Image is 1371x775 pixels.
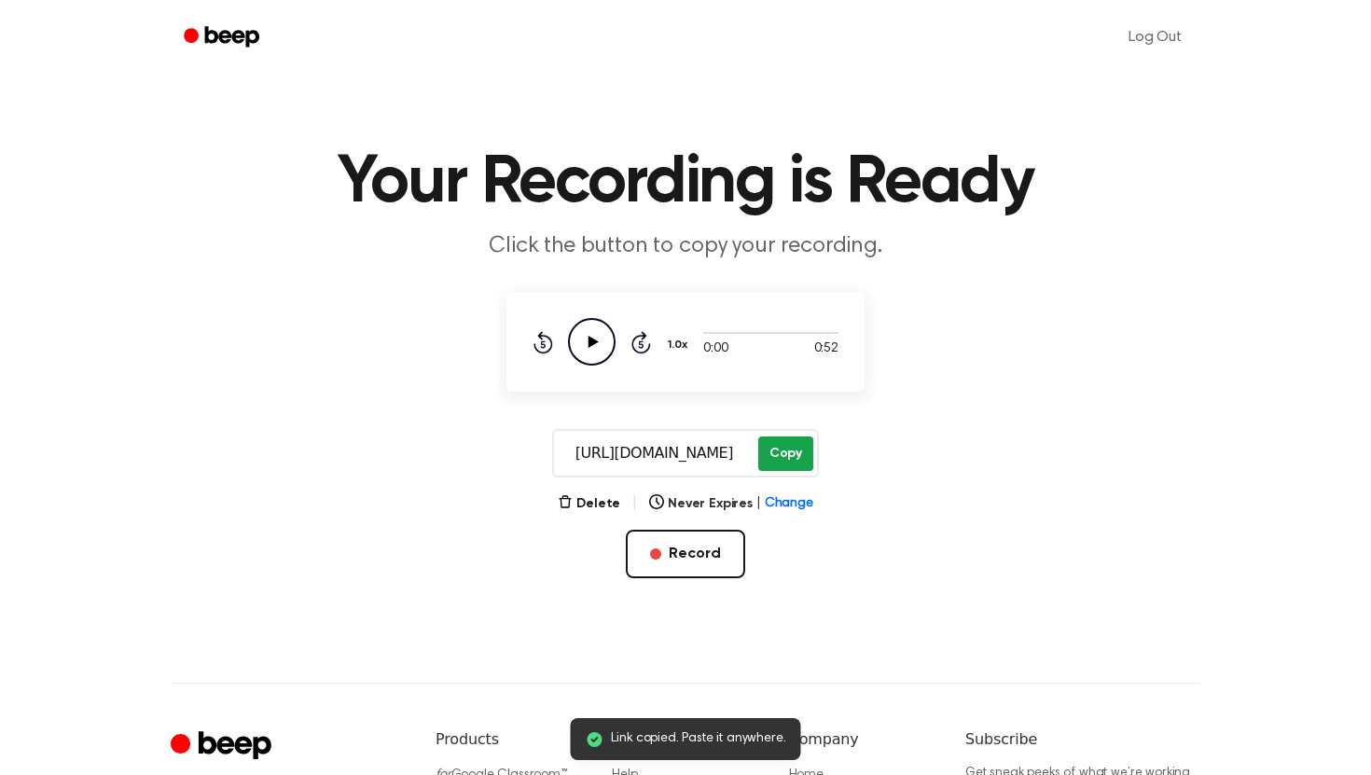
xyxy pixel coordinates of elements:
[631,492,638,515] span: |
[626,530,744,578] button: Record
[171,20,276,56] a: Beep
[703,339,727,359] span: 0:00
[208,149,1163,216] h1: Your Recording is Ready
[965,728,1200,751] h6: Subscribe
[327,231,1044,262] p: Click the button to copy your recording.
[758,436,813,471] button: Copy
[558,494,620,514] button: Delete
[1110,15,1200,60] a: Log Out
[666,329,694,361] button: 1.0x
[765,494,813,514] span: Change
[436,728,582,751] h6: Products
[814,339,838,359] span: 0:52
[649,494,813,514] button: Never Expires|Change
[756,494,761,514] span: |
[611,729,785,749] span: Link copied. Paste it anywhere.
[789,728,935,751] h6: Company
[171,728,276,765] a: Cruip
